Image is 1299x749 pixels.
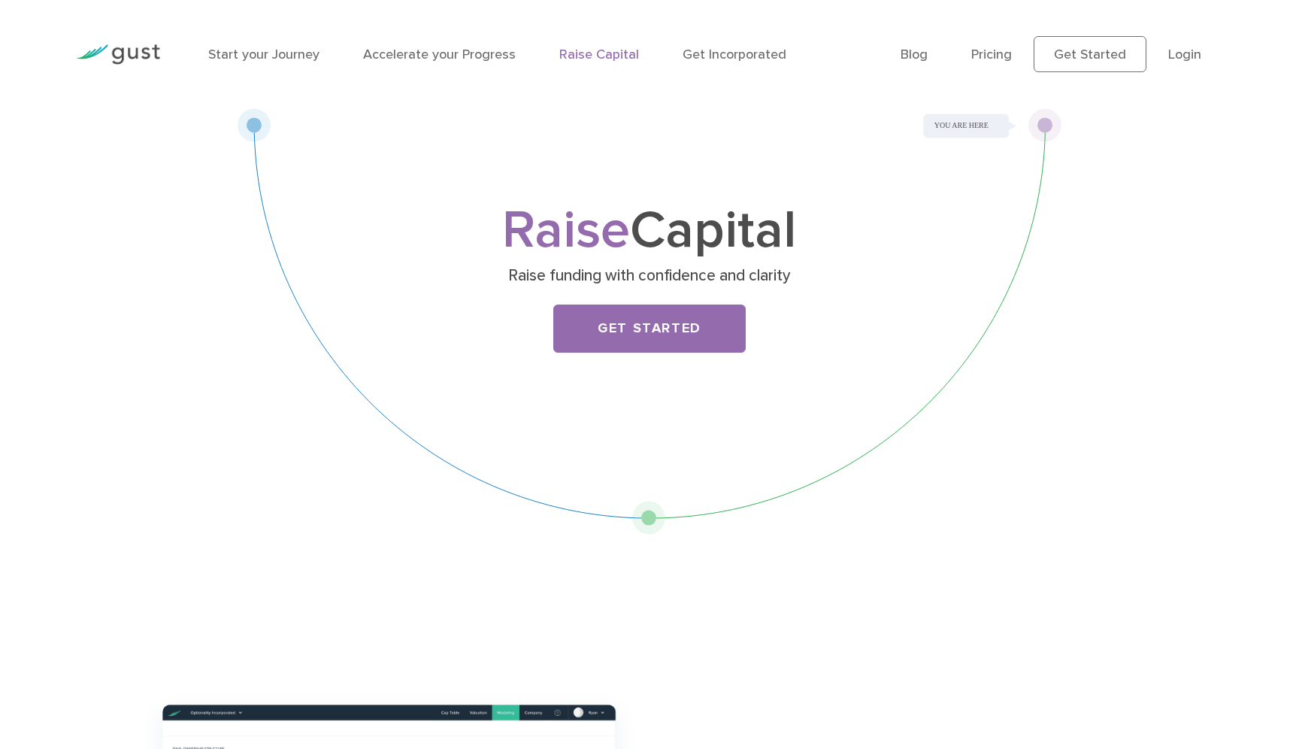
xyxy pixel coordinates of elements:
p: Raise funding with confidence and clarity [358,265,940,287]
img: Gust Logo [76,44,160,65]
a: Accelerate your Progress [363,47,516,62]
a: Get Incorporated [683,47,786,62]
a: Get Started [553,305,746,353]
a: Pricing [971,47,1012,62]
a: Login [1168,47,1201,62]
h1: Capital [353,207,946,255]
a: Start your Journey [208,47,319,62]
a: Get Started [1034,36,1146,72]
a: Raise Capital [559,47,639,62]
a: Blog [901,47,928,62]
span: Raise [502,199,630,262]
